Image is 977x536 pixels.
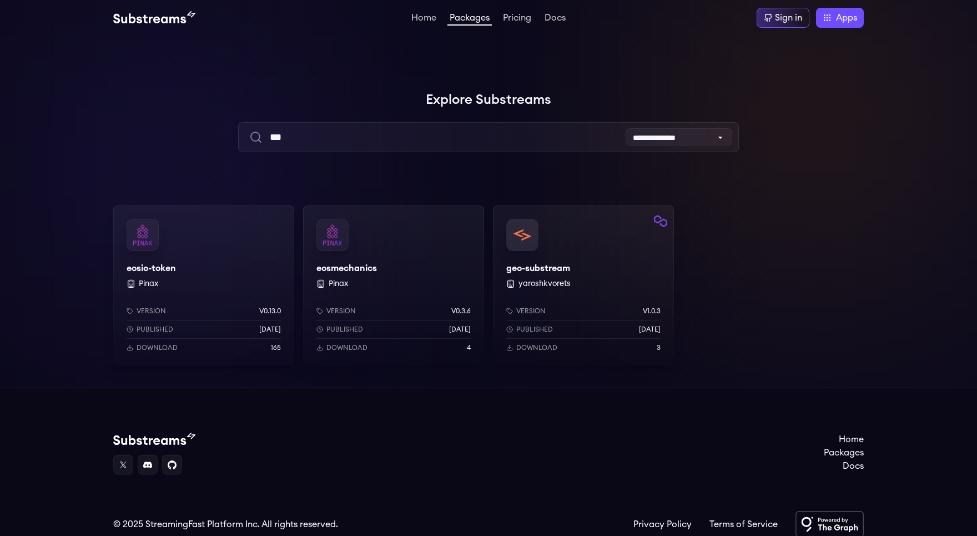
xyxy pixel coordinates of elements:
[542,13,568,24] a: Docs
[757,8,809,28] a: Sign in
[657,343,661,352] p: 3
[824,459,864,473] a: Docs
[137,343,178,352] p: Download
[824,446,864,459] a: Packages
[775,11,802,24] div: Sign in
[303,206,484,365] a: eosmechanicseosmechanics PinaxVersionv0.3.6Published[DATE]Download4
[113,206,294,365] a: eosio-tokeneosio-token PinaxVersionv0.13.0Published[DATE]Download165
[633,518,692,531] a: Privacy Policy
[709,518,778,531] a: Terms of Service
[326,325,363,334] p: Published
[409,13,439,24] a: Home
[326,343,367,352] p: Download
[836,11,857,24] span: Apps
[654,214,667,228] img: Filter by polygon network
[451,307,471,315] p: v0.3.6
[824,433,864,446] a: Home
[113,518,338,531] div: © 2025 StreamingFast Platform Inc. All rights reserved.
[516,307,546,315] p: Version
[137,307,166,315] p: Version
[493,206,674,365] a: Filter by polygon networkgeo-substreamgeo-substream yaroshkvoretsVersionv1.0.3Published[DATE]Down...
[326,307,356,315] p: Version
[329,278,348,289] button: Pinax
[516,325,553,334] p: Published
[259,325,281,334] p: [DATE]
[643,307,661,315] p: v1.0.3
[259,307,281,315] p: v0.13.0
[271,343,281,352] p: 165
[447,13,492,26] a: Packages
[113,433,195,446] img: Substream's logo
[518,278,571,289] button: yaroshkvorets
[516,343,557,352] p: Download
[113,11,195,24] img: Substream's logo
[449,325,471,334] p: [DATE]
[467,343,471,352] p: 4
[639,325,661,334] p: [DATE]
[113,89,864,111] h1: Explore Substreams
[139,278,158,289] button: Pinax
[501,13,533,24] a: Pricing
[137,325,173,334] p: Published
